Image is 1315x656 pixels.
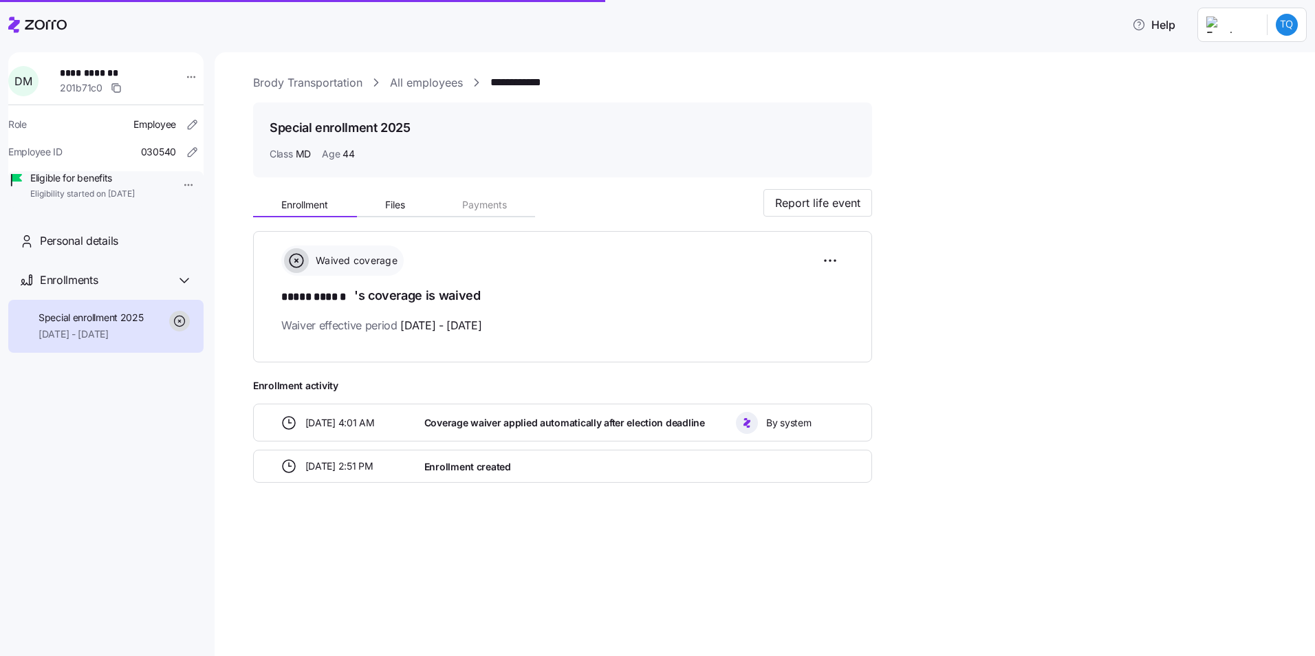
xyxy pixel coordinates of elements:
[390,74,463,91] a: All employees
[8,145,63,159] span: Employee ID
[1132,17,1175,33] span: Help
[14,76,32,87] span: D M
[305,459,373,473] span: [DATE] 2:51 PM
[253,379,872,393] span: Enrollment activity
[385,200,405,210] span: Files
[133,118,176,131] span: Employee
[766,416,811,430] span: By system
[424,416,705,430] span: Coverage waiver applied automatically after election deadline
[40,232,118,250] span: Personal details
[322,147,340,161] span: Age
[270,147,293,161] span: Class
[40,272,98,289] span: Enrollments
[296,147,311,161] span: MD
[1206,17,1256,33] img: Employer logo
[39,327,144,341] span: [DATE] - [DATE]
[281,317,482,334] span: Waiver effective period
[270,119,411,136] h1: Special enrollment 2025
[281,287,844,306] h1: 's coverage is waived
[312,254,398,267] span: Waived coverage
[343,147,354,161] span: 44
[1276,14,1298,36] img: 74c2401818c9f68fb44384d79ed5bb34
[30,171,135,185] span: Eligible for benefits
[462,200,507,210] span: Payments
[305,416,375,430] span: [DATE] 4:01 AM
[141,145,176,159] span: 030540
[775,195,860,211] span: Report life event
[253,74,362,91] a: Brody Transportation
[400,317,481,334] span: [DATE] - [DATE]
[39,311,144,325] span: Special enrollment 2025
[1121,11,1186,39] button: Help
[30,188,135,200] span: Eligibility started on [DATE]
[281,200,328,210] span: Enrollment
[763,189,872,217] button: Report life event
[8,118,27,131] span: Role
[424,460,511,474] span: Enrollment created
[60,81,102,95] span: 201b71c0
